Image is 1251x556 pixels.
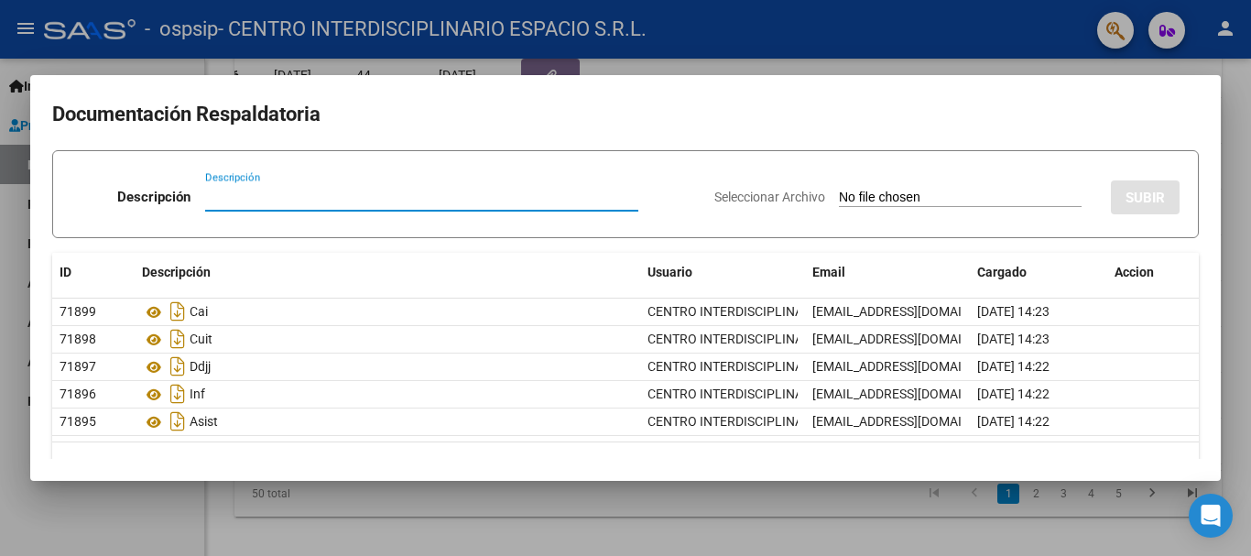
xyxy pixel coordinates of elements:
span: [EMAIL_ADDRESS][DOMAIN_NAME] [812,359,1016,374]
span: [DATE] 14:23 [977,304,1050,319]
span: [EMAIL_ADDRESS][DOMAIN_NAME] [812,387,1016,401]
div: Ddjj [142,352,633,381]
span: 71895 [60,414,96,429]
span: Seleccionar Archivo [714,190,825,204]
span: Usuario [647,265,692,279]
datatable-header-cell: Accion [1107,253,1199,292]
span: [EMAIL_ADDRESS][DOMAIN_NAME] [812,332,1016,346]
span: ID [60,265,71,279]
datatable-header-cell: Descripción [135,253,640,292]
span: Email [812,265,845,279]
span: 71899 [60,304,96,319]
i: Descargar documento [166,324,190,354]
span: Accion [1115,265,1154,279]
datatable-header-cell: ID [52,253,135,292]
datatable-header-cell: Email [805,253,970,292]
span: [DATE] 14:22 [977,387,1050,401]
div: Asist [142,407,633,436]
i: Descargar documento [166,352,190,381]
span: [DATE] 14:22 [977,359,1050,374]
datatable-header-cell: Cargado [970,253,1107,292]
span: Descripción [142,265,211,279]
i: Descargar documento [166,297,190,326]
div: Cuit [142,324,633,354]
button: SUBIR [1111,180,1180,214]
span: 71896 [60,387,96,401]
span: [DATE] 14:23 [977,332,1050,346]
span: [EMAIL_ADDRESS][DOMAIN_NAME] [812,414,1016,429]
div: Cai [142,297,633,326]
span: SUBIR [1126,190,1165,206]
div: 5 total [52,442,1199,488]
div: Inf [142,379,633,409]
i: Descargar documento [166,407,190,436]
datatable-header-cell: Usuario [640,253,805,292]
span: 71897 [60,359,96,374]
div: Open Intercom Messenger [1189,494,1233,538]
span: CENTRO INTERDISCIPLINARIO - [647,304,831,319]
i: Descargar documento [166,379,190,409]
h2: Documentación Respaldatoria [52,97,1199,132]
span: CENTRO INTERDISCIPLINARIO - [647,332,831,346]
span: CENTRO INTERDISCIPLINARIO - [647,359,831,374]
span: [DATE] 14:22 [977,414,1050,429]
span: [EMAIL_ADDRESS][DOMAIN_NAME] [812,304,1016,319]
span: CENTRO INTERDISCIPLINARIO - [647,414,831,429]
span: Cargado [977,265,1027,279]
p: Descripción [117,187,190,208]
span: CENTRO INTERDISCIPLINARIO - [647,387,831,401]
span: 71898 [60,332,96,346]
